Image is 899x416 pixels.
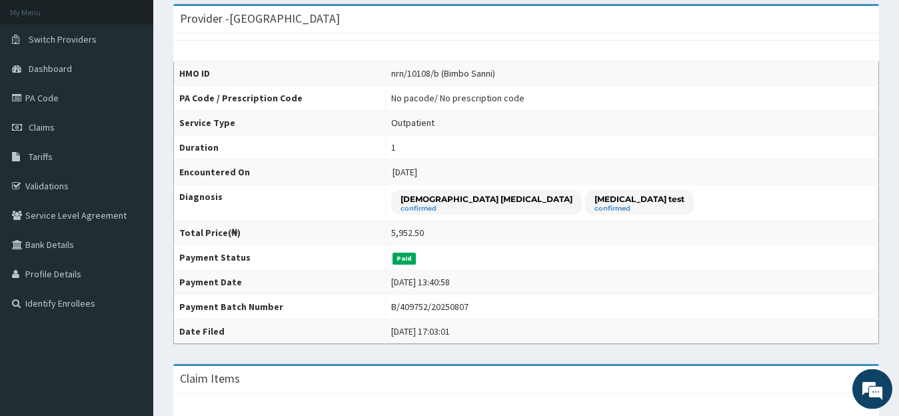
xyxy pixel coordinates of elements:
[393,253,417,265] span: Paid
[69,75,224,92] div: Chat with us now
[174,270,386,295] th: Payment Date
[174,135,386,160] th: Duration
[391,325,450,338] div: [DATE] 17:03:01
[174,221,386,245] th: Total Price(₦)
[29,151,53,163] span: Tariffs
[29,63,72,75] span: Dashboard
[391,116,435,129] div: Outpatient
[7,275,254,322] textarea: Type your message and hit 'Enter'
[180,13,340,25] h3: Provider - [GEOGRAPHIC_DATA]
[174,160,386,185] th: Encountered On
[77,123,184,258] span: We're online!
[393,166,417,178] span: [DATE]
[174,245,386,270] th: Payment Status
[219,7,251,39] div: Minimize live chat window
[391,141,396,154] div: 1
[391,226,424,239] div: 5,952.50
[391,91,524,105] div: No pacode / No prescription code
[29,33,97,45] span: Switch Providers
[594,205,684,212] small: confirmed
[174,185,386,221] th: Diagnosis
[594,193,684,205] p: [MEDICAL_DATA] test
[391,275,450,289] div: [DATE] 13:40:58
[401,205,572,212] small: confirmed
[391,67,495,80] div: nrn/10108/b (Bimbo Sanni)
[174,319,386,344] th: Date Filed
[174,86,386,111] th: PA Code / Prescription Code
[401,193,572,205] p: [DEMOGRAPHIC_DATA] [MEDICAL_DATA]
[174,61,386,86] th: HMO ID
[174,111,386,135] th: Service Type
[25,67,54,100] img: d_794563401_company_1708531726252_794563401
[29,121,55,133] span: Claims
[391,300,468,313] div: B/409752/20250807
[174,295,386,319] th: Payment Batch Number
[180,373,240,385] h3: Claim Items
